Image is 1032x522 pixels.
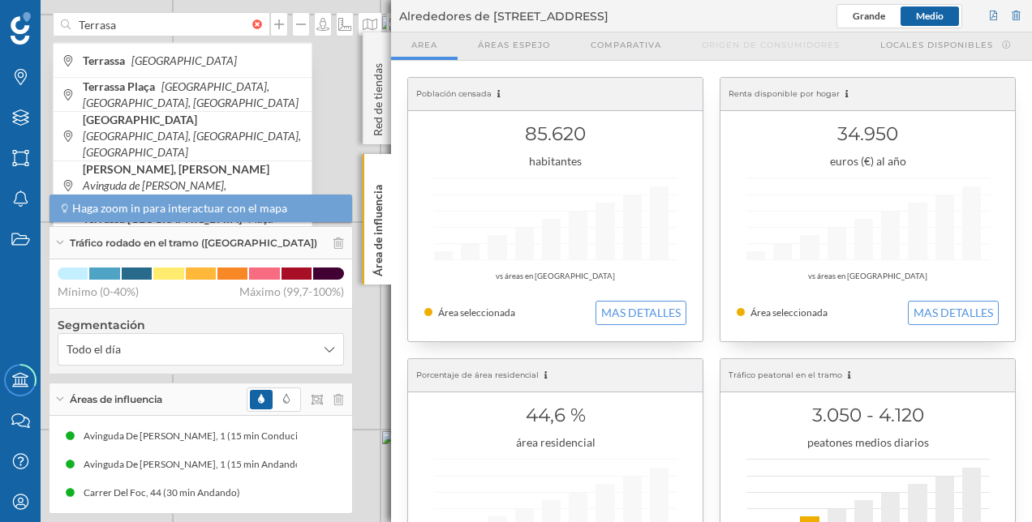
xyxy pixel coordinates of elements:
[424,434,686,451] div: área residencial
[916,10,944,22] span: Medio
[70,392,162,407] span: Áreas de influencia
[83,79,299,109] i: [GEOGRAPHIC_DATA], [GEOGRAPHIC_DATA], [GEOGRAPHIC_DATA]
[11,12,31,45] img: Geoblink Logo
[84,428,331,444] div: Avinguda De [PERSON_NAME], 1 (15 min Conduciendo)
[596,301,686,325] button: MAS DETALLES
[424,400,686,430] h1: 44,6 %
[737,268,999,285] div: vs áreas en [GEOGRAPHIC_DATA]
[83,53,129,67] b: Terrassa
[131,53,237,67] i: [GEOGRAPHIC_DATA]
[58,317,344,333] h4: Segmentación
[411,39,437,51] span: Area
[478,39,550,51] span: Áreas espejo
[239,284,344,300] span: Máximo (99,7-100%)
[438,306,515,319] span: Área seleccionada
[424,268,686,285] div: vs áreas en [GEOGRAPHIC_DATA]
[32,11,90,26] span: Soporte
[424,153,686,169] div: habitantes
[720,359,1015,392] div: Tráfico peatonal en el tramo
[720,78,1015,111] div: Renta disponible por hogar
[83,162,273,176] b: [PERSON_NAME], [PERSON_NAME]
[737,118,999,149] h1: 34.950
[853,10,885,22] span: Grande
[424,118,686,149] h1: 85.620
[83,113,201,126] b: [GEOGRAPHIC_DATA]
[750,306,828,319] span: Área seleccionada
[70,236,317,250] span: Tráfico rodado en el tramo ([GEOGRAPHIC_DATA])
[908,301,999,325] button: MAS DETALLES
[83,79,159,93] b: Terrassa Plaça
[399,8,608,24] span: Alrededores de [STREET_ADDRESS]
[880,39,993,51] span: Locales disponibles
[737,153,999,169] div: euros (€) al año
[370,57,386,136] p: Red de tiendas
[83,178,299,208] i: Avinguda de [PERSON_NAME], [GEOGRAPHIC_DATA], [GEOGRAPHIC_DATA]
[84,485,248,501] div: Carrer Del Foc, 44 (30 min Andando)
[702,39,840,51] span: Origen de consumidores
[83,129,301,159] i: [GEOGRAPHIC_DATA], [GEOGRAPHIC_DATA], [GEOGRAPHIC_DATA]
[72,200,287,216] span: Haga zoom in para interactuar con el mapa
[370,178,386,276] p: Área de influencia
[408,78,703,111] div: Población censada
[737,434,999,451] div: peatones medios diarios
[408,359,703,392] div: Porcentaje de área residencial
[737,400,999,430] h1: 3.050 - 4.120
[591,39,661,51] span: Comparativa
[67,341,121,357] span: Todo el día
[84,456,312,473] div: Avinguda De [PERSON_NAME], 1 (15 min Andando)
[58,284,139,300] span: Mínimo (0-40%)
